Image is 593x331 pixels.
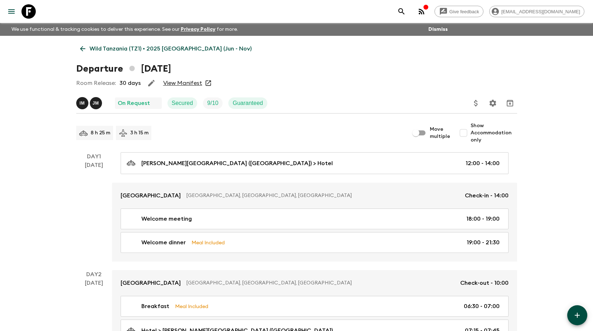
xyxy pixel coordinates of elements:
[141,159,333,168] p: [PERSON_NAME][GEOGRAPHIC_DATA] ([GEOGRAPHIC_DATA]) > Hotel
[503,96,517,110] button: Archive (Completed, Cancelled or Unsynced Departures only)
[85,161,103,262] div: [DATE]
[446,9,483,14] span: Give feedback
[434,6,483,17] a: Give feedback
[76,152,112,161] p: Day 1
[141,238,186,247] p: Welcome dinner
[497,9,584,14] span: [EMAIL_ADDRESS][DOMAIN_NAME]
[203,97,223,109] div: Trip Fill
[489,6,584,17] div: [EMAIL_ADDRESS][DOMAIN_NAME]
[191,239,225,246] p: Meal Included
[121,296,509,317] a: BreakfastMeal Included06:30 - 07:00
[76,99,103,105] span: Iddy Masoud Kilanga, Joachim Mukungu
[471,122,517,144] span: Show Accommodation only
[4,4,19,19] button: menu
[121,191,181,200] p: [GEOGRAPHIC_DATA]
[394,4,409,19] button: search adventures
[76,270,112,279] p: Day 2
[141,215,192,223] p: Welcome meeting
[112,270,517,296] a: [GEOGRAPHIC_DATA][GEOGRAPHIC_DATA], [GEOGRAPHIC_DATA], [GEOGRAPHIC_DATA]Check-out - 10:00
[91,129,110,136] p: 8 h 25 m
[79,100,85,106] p: I M
[486,96,500,110] button: Settings
[76,79,116,87] p: Room Release:
[118,99,150,107] p: On Request
[121,152,509,174] a: [PERSON_NAME][GEOGRAPHIC_DATA] ([GEOGRAPHIC_DATA]) > Hotel12:00 - 14:00
[181,27,215,32] a: Privacy Policy
[76,42,256,56] a: Wild Tanzania (TZ1) • 2025 [GEOGRAPHIC_DATA] (Jun - Nov)
[466,159,500,168] p: 12:00 - 14:00
[141,302,169,311] p: Breakfast
[186,279,455,287] p: [GEOGRAPHIC_DATA], [GEOGRAPHIC_DATA], [GEOGRAPHIC_DATA]
[120,79,141,87] p: 30 days
[207,99,218,107] p: 9 / 10
[465,191,509,200] p: Check-in - 14:00
[427,24,449,34] button: Dismiss
[163,80,202,87] a: View Manifest
[130,129,149,136] p: 3 h 15 m
[464,302,500,311] p: 06:30 - 07:00
[175,302,208,310] p: Meal Included
[469,96,483,110] button: Update Price, Early Bird Discount and Costs
[9,23,241,36] p: We use functional & tracking cookies to deliver this experience. See our for more.
[89,44,252,53] p: Wild Tanzania (TZ1) • 2025 [GEOGRAPHIC_DATA] (Jun - Nov)
[121,232,509,253] a: Welcome dinnerMeal Included19:00 - 21:30
[121,279,181,287] p: [GEOGRAPHIC_DATA]
[93,100,99,106] p: J M
[233,99,263,107] p: Guaranteed
[460,279,509,287] p: Check-out - 10:00
[76,62,171,76] h1: Departure [DATE]
[186,192,459,199] p: [GEOGRAPHIC_DATA], [GEOGRAPHIC_DATA], [GEOGRAPHIC_DATA]
[430,126,451,140] span: Move multiple
[121,208,509,229] a: Welcome meeting18:00 - 19:00
[167,97,198,109] div: Secured
[466,215,500,223] p: 18:00 - 19:00
[172,99,193,107] p: Secured
[112,183,517,208] a: [GEOGRAPHIC_DATA][GEOGRAPHIC_DATA], [GEOGRAPHIC_DATA], [GEOGRAPHIC_DATA]Check-in - 14:00
[76,97,103,109] button: IMJM
[467,238,500,247] p: 19:00 - 21:30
